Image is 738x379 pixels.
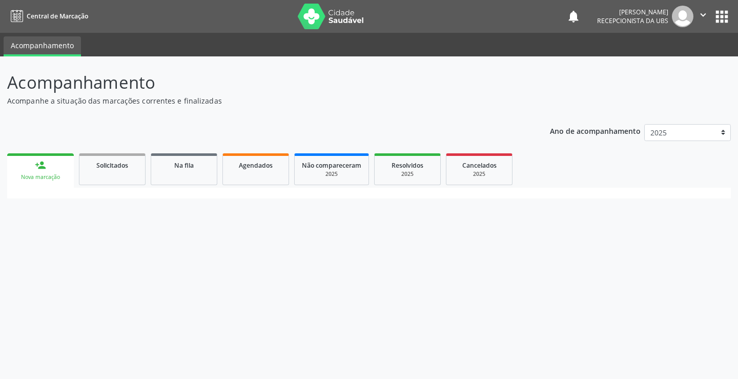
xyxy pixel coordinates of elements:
p: Acompanhamento [7,70,514,95]
span: Agendados [239,161,273,170]
div: [PERSON_NAME] [597,8,668,16]
img: img [672,6,693,27]
a: Acompanhamento [4,36,81,56]
button: notifications [566,9,581,24]
button:  [693,6,713,27]
span: Na fila [174,161,194,170]
a: Central de Marcação [7,8,88,25]
p: Acompanhe a situação das marcações correntes e finalizadas [7,95,514,106]
div: person_add [35,159,46,171]
i:  [698,9,709,21]
div: 2025 [302,170,361,178]
div: 2025 [454,170,505,178]
span: Central de Marcação [27,12,88,21]
span: Não compareceram [302,161,361,170]
span: Resolvidos [392,161,423,170]
span: Recepcionista da UBS [597,16,668,25]
span: Solicitados [96,161,128,170]
button: apps [713,8,731,26]
div: Nova marcação [14,173,67,181]
div: 2025 [382,170,433,178]
span: Cancelados [462,161,497,170]
p: Ano de acompanhamento [550,124,641,137]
